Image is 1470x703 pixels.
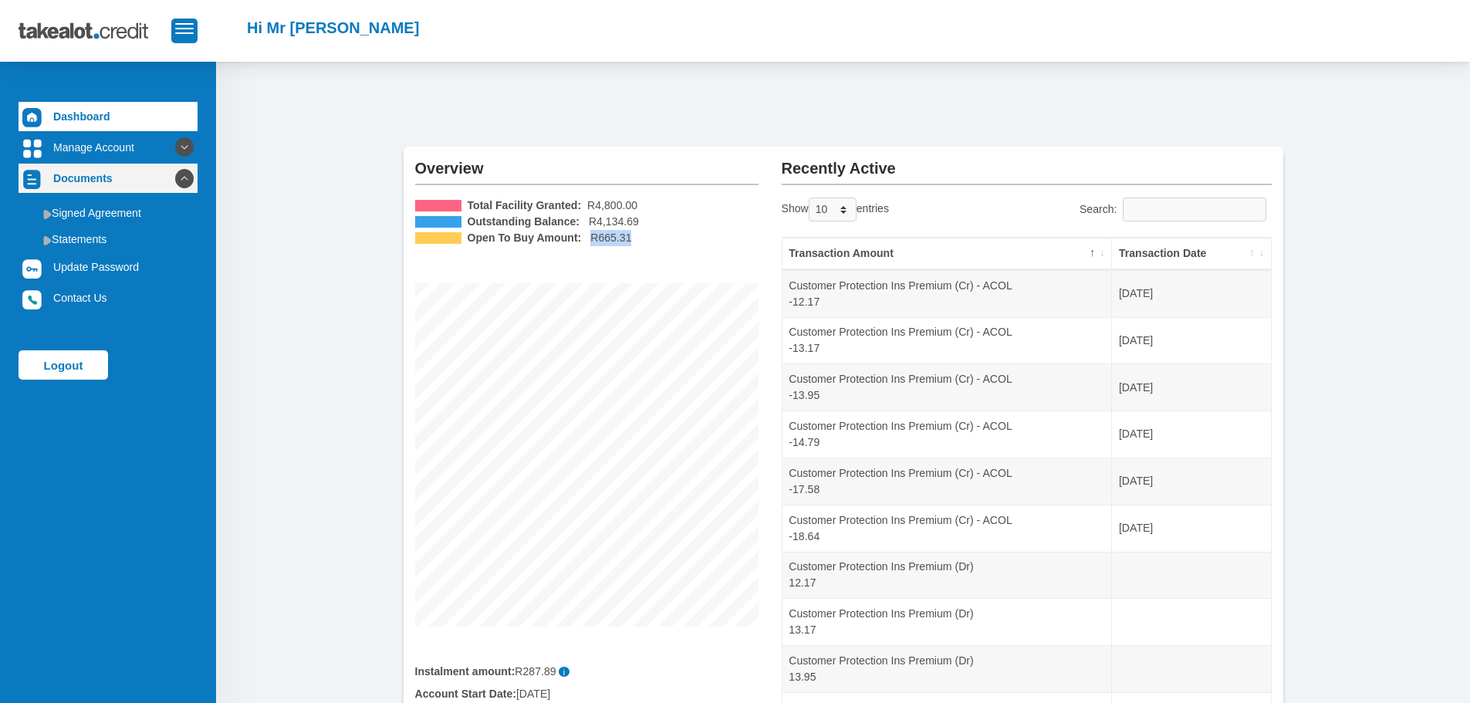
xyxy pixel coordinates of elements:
b: Outstanding Balance: [468,214,580,230]
a: Contact Us [19,283,198,313]
a: Dashboard [19,102,198,131]
td: Customer Protection Ins Premium (Cr) - ACOL -13.95 [782,363,1113,411]
td: Customer Protection Ins Premium (Cr) - ACOL -12.17 [782,270,1113,317]
td: [DATE] [1112,458,1270,505]
a: Update Password [19,252,198,282]
td: [DATE] [1112,363,1270,411]
span: i [559,667,570,677]
h2: Recently Active [782,147,1272,177]
td: [DATE] [1112,505,1270,552]
td: Customer Protection Ins Premium (Cr) - ACOL -17.58 [782,458,1113,505]
h2: Hi Mr [PERSON_NAME] [247,19,419,37]
td: [DATE] [1112,270,1270,317]
td: [DATE] [1112,317,1270,364]
img: takealot_credit_logo.svg [19,12,171,50]
b: Account Start Date: [415,688,516,700]
td: Customer Protection Ins Premium (Cr) - ACOL -13.17 [782,317,1113,364]
b: Open To Buy Amount: [468,230,582,246]
td: Customer Protection Ins Premium (Cr) - ACOL -18.64 [782,505,1113,552]
div: [DATE] [404,686,770,702]
label: Show entries [782,198,889,221]
div: R287.89 [415,664,759,680]
select: Showentries [809,198,857,221]
b: Total Facility Granted: [468,198,582,214]
a: Manage Account [19,133,198,162]
th: Transaction Amount: activate to sort column descending [782,238,1113,270]
td: Customer Protection Ins Premium (Dr) 12.17 [782,552,1113,599]
a: Statements [19,227,198,252]
h2: Overview [415,147,759,177]
th: Transaction Date: activate to sort column ascending [1112,238,1270,270]
td: Customer Protection Ins Premium (Dr) 13.95 [782,645,1113,692]
td: Customer Protection Ins Premium (Dr) 13.17 [782,598,1113,645]
span: R4,134.69 [589,214,639,230]
b: Instalment amount: [415,665,515,678]
span: R4,800.00 [587,198,637,214]
label: Search: [1080,198,1272,221]
td: Customer Protection Ins Premium (Cr) - ACOL -14.79 [782,411,1113,458]
input: Search: [1123,198,1266,221]
a: Signed Agreement [19,201,198,225]
img: menu arrow [43,235,52,245]
img: menu arrow [43,209,52,219]
a: Documents [19,164,198,193]
td: [DATE] [1112,411,1270,458]
a: Logout [19,350,108,380]
span: R665.31 [590,230,631,246]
